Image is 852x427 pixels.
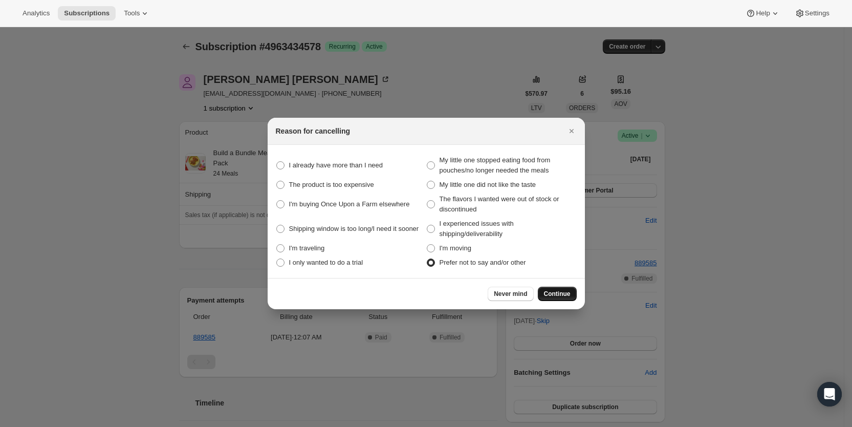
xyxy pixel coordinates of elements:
button: Help [739,6,786,20]
span: My little one stopped eating food from pouches/no longer needed the meals [440,156,551,174]
h2: Reason for cancelling [276,126,350,136]
button: Analytics [16,6,56,20]
button: Continue [538,287,577,301]
span: I'm moving [440,244,471,252]
span: Settings [805,9,829,17]
button: Close [564,124,579,138]
button: Tools [118,6,156,20]
span: The product is too expensive [289,181,374,188]
span: Help [756,9,770,17]
span: Shipping window is too long/I need it sooner [289,225,419,232]
button: Never mind [488,287,533,301]
button: Settings [789,6,836,20]
span: I only wanted to do a trial [289,259,363,266]
span: The flavors I wanted were out of stock or discontinued [440,195,559,213]
span: Continue [544,290,571,298]
div: Open Intercom Messenger [817,382,842,407]
span: Tools [124,9,140,17]
span: Subscriptions [64,9,110,17]
span: I'm buying Once Upon a Farm elsewhere [289,200,410,208]
button: Subscriptions [58,6,116,20]
span: Never mind [494,290,527,298]
span: I experienced issues with shipping/deliverability [440,220,514,238]
span: I already have more than I need [289,161,383,169]
span: My little one did not like the taste [440,181,536,188]
span: Analytics [23,9,50,17]
span: Prefer not to say and/or other [440,259,526,266]
span: I'm traveling [289,244,325,252]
